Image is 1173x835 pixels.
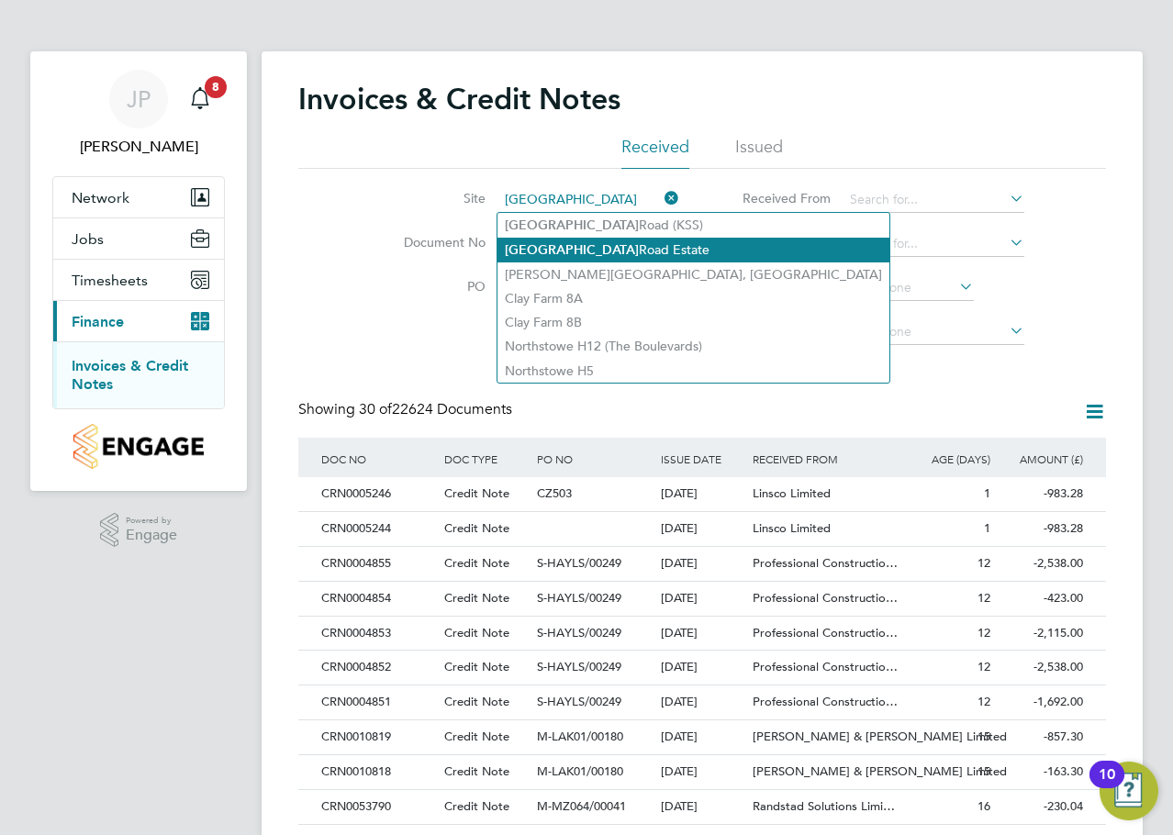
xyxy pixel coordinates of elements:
[621,136,689,169] li: Received
[317,651,440,685] div: CRN0004852
[444,729,509,744] span: Credit Note
[984,520,990,536] span: 1
[497,262,889,286] li: [PERSON_NAME][GEOGRAPHIC_DATA], [GEOGRAPHIC_DATA]
[497,286,889,310] li: Clay Farm 8A
[497,213,889,238] li: Road (KSS)
[977,625,990,640] span: 12
[656,755,749,789] div: [DATE]
[498,187,679,213] input: Search for...
[359,400,512,418] span: 22624 Documents
[444,694,509,709] span: Credit Note
[444,625,509,640] span: Credit Note
[444,485,509,501] span: Credit Note
[380,234,486,250] label: Document No
[72,272,148,289] span: Timesheets
[537,798,626,814] span: M-MZ064/00041
[995,477,1088,511] div: -983.28
[656,547,749,581] div: [DATE]
[317,547,440,581] div: CRN0004855
[52,136,225,158] span: Jason Platford
[182,70,218,128] a: 8
[753,485,831,501] span: Linsco Limited
[753,659,898,674] span: Professional Constructio…
[505,217,639,233] b: [GEOGRAPHIC_DATA]
[317,790,440,824] div: CRN0053790
[753,590,898,606] span: Professional Constructio…
[725,190,831,206] label: Received From
[656,582,749,616] div: [DATE]
[444,798,509,814] span: Credit Note
[537,485,572,501] span: CZ503
[656,438,749,480] div: ISSUE DATE
[753,520,831,536] span: Linsco Limited
[977,590,990,606] span: 12
[380,190,486,206] label: Site
[317,617,440,651] div: CRN0004853
[995,512,1088,546] div: -983.28
[656,617,749,651] div: [DATE]
[995,790,1088,824] div: -230.04
[317,582,440,616] div: CRN0004854
[532,438,655,480] div: PO NO
[53,341,224,408] div: Finance
[753,763,1007,779] span: [PERSON_NAME] & [PERSON_NAME] Limited
[497,359,889,383] li: Northstowe H5
[995,651,1088,685] div: -2,538.00
[317,438,440,480] div: DOC NO
[537,729,623,744] span: M-LAK01/00180
[995,547,1088,581] div: -2,538.00
[656,685,749,719] div: [DATE]
[984,485,990,501] span: 1
[537,590,621,606] span: S-HAYLS/00249
[656,512,749,546] div: [DATE]
[735,136,783,169] li: Issued
[298,81,620,117] h2: Invoices & Credit Notes
[902,438,995,480] div: AGE (DAYS)
[497,238,889,262] li: Road Estate
[753,729,1007,744] span: [PERSON_NAME] & [PERSON_NAME] Limited
[977,763,990,779] span: 15
[317,477,440,511] div: CRN0005246
[977,694,990,709] span: 12
[995,438,1088,480] div: AMOUNT (£)
[72,357,188,393] a: Invoices & Credit Notes
[537,625,621,640] span: S-HAYLS/00249
[317,512,440,546] div: CRN0005244
[497,310,889,334] li: Clay Farm 8B
[444,555,509,571] span: Credit Note
[1100,762,1158,820] button: Open Resource Center, 10 new notifications
[656,790,749,824] div: [DATE]
[127,87,151,111] span: JP
[205,76,227,98] span: 8
[72,230,104,248] span: Jobs
[53,177,224,217] button: Network
[444,659,509,674] span: Credit Note
[444,590,509,606] span: Credit Note
[317,685,440,719] div: CRN0004851
[977,555,990,571] span: 12
[72,189,129,206] span: Network
[52,424,225,469] a: Go to home page
[359,400,392,418] span: 30 of
[1099,774,1115,798] div: 10
[843,275,974,301] input: Select one
[843,319,1024,345] input: Select one
[995,617,1088,651] div: -2,115.00
[537,763,623,779] span: M-LAK01/00180
[753,555,898,571] span: Professional Constructio…
[440,438,532,480] div: DOC TYPE
[843,187,1024,213] input: Search for...
[843,231,1024,257] input: Search for...
[995,720,1088,754] div: -857.30
[995,582,1088,616] div: -423.00
[52,70,225,158] a: JP[PERSON_NAME]
[73,424,203,469] img: countryside-properties-logo-retina.png
[53,301,224,341] button: Finance
[537,659,621,674] span: S-HAYLS/00249
[505,242,639,258] b: [GEOGRAPHIC_DATA]
[977,659,990,674] span: 12
[444,520,509,536] span: Credit Note
[537,555,621,571] span: S-HAYLS/00249
[317,720,440,754] div: CRN0010819
[126,513,177,529] span: Powered by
